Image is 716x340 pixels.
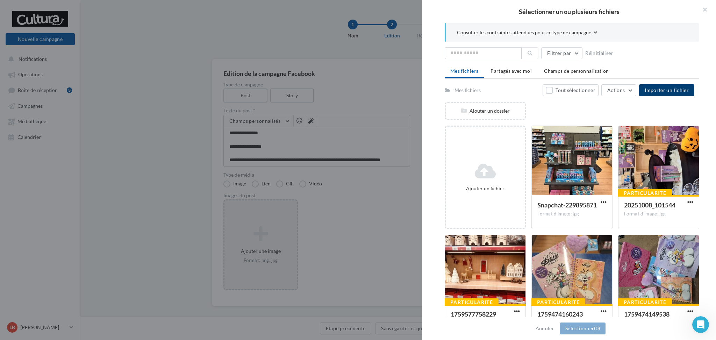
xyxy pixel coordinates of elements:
div: Format d'image: jpg [624,211,693,217]
span: 1759474149538 [624,310,670,318]
div: Ajouter un dossier [446,107,525,114]
div: Format d'image: jpg [537,211,607,217]
span: Champs de personnalisation [544,68,609,74]
button: Annuler [533,324,557,333]
h2: Sélectionner un ou plusieurs fichiers [434,8,705,15]
div: Particularité [618,298,672,306]
div: Ajouter un fichier [449,185,522,192]
span: 1759577758229 [451,310,496,318]
span: 1759474160243 [537,310,583,318]
div: Particularité [445,298,499,306]
button: Filtrer par [541,47,582,59]
button: Actions [601,84,636,96]
div: Particularité [618,189,672,197]
iframe: Intercom live chat [692,316,709,333]
span: Actions [607,87,625,93]
button: Réinitialiser [582,49,616,57]
button: Tout sélectionner [543,84,599,96]
button: Sélectionner(0) [560,323,606,334]
span: Partagés avec moi [491,68,532,74]
span: Mes fichiers [450,68,478,74]
span: 20251008_101544 [624,201,675,209]
button: Consulter les contraintes attendues pour ce type de campagne [457,29,597,37]
span: Consulter les contraintes attendues pour ce type de campagne [457,29,591,36]
span: (0) [594,325,600,331]
div: Particularité [531,298,585,306]
button: Importer un fichier [639,84,694,96]
span: Snapchat-229895871 [537,201,597,209]
div: Mes fichiers [454,87,481,94]
span: Importer un fichier [645,87,689,93]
